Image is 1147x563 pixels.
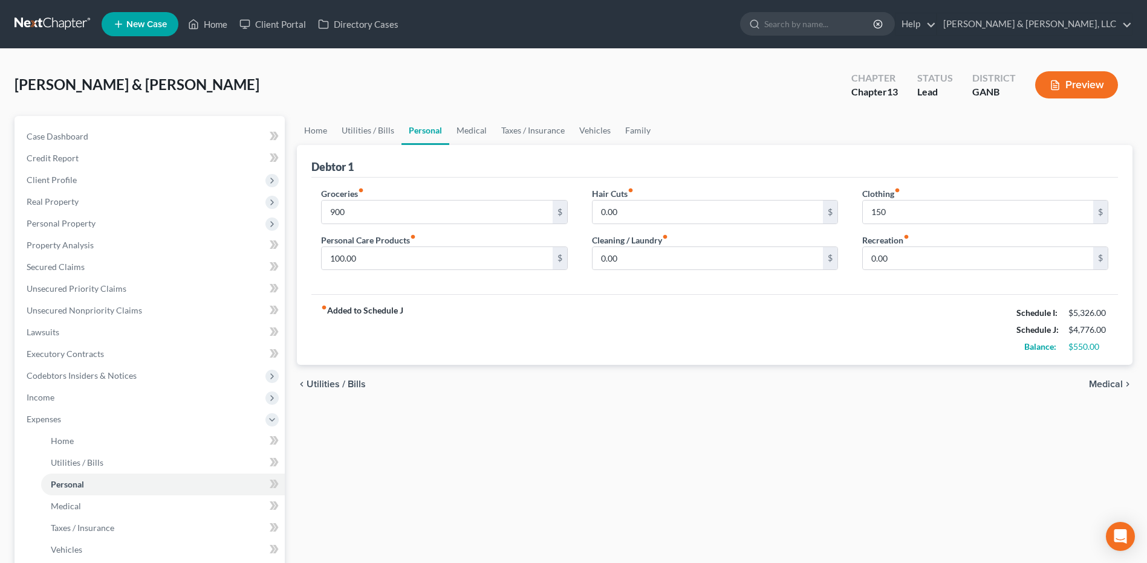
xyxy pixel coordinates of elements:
label: Cleaning / Laundry [592,234,668,246]
strong: Schedule I: [1016,307,1058,318]
i: fiber_manual_record [358,187,364,193]
label: Personal Care Products [321,234,416,246]
a: Executory Contracts [17,343,285,365]
span: 13 [887,86,898,97]
a: Medical [41,495,285,517]
a: Secured Claims [17,256,285,278]
div: $ [553,201,567,224]
span: Codebtors Insiders & Notices [27,370,137,381]
div: $4,776.00 [1068,324,1108,336]
span: Case Dashboard [27,131,88,141]
a: Utilities / Bills [334,116,401,145]
i: fiber_manual_record [410,234,416,240]
a: Property Analysis [17,234,285,256]
span: New Case [126,20,167,29]
div: $ [1093,201,1108,224]
span: Home [51,436,74,446]
span: Utilities / Bills [51,457,103,468]
span: Lawsuits [27,327,59,337]
label: Recreation [862,234,909,246]
a: Help [895,13,936,35]
label: Hair Cuts [592,187,634,200]
a: Vehicles [41,539,285,561]
span: Credit Report [27,153,79,163]
i: chevron_right [1123,379,1132,389]
a: Unsecured Nonpriority Claims [17,300,285,321]
i: fiber_manual_record [321,304,327,310]
div: $ [823,201,837,224]
input: -- [593,247,823,270]
div: Chapter [851,85,898,99]
button: Preview [1035,71,1118,98]
span: Vehicles [51,544,82,555]
input: -- [593,201,823,224]
input: -- [322,201,552,224]
span: Unsecured Nonpriority Claims [27,305,142,315]
a: Vehicles [572,116,618,145]
a: Family [618,116,658,145]
a: Taxes / Insurance [494,116,572,145]
div: $ [1093,247,1108,270]
i: fiber_manual_record [628,187,634,193]
span: Unsecured Priority Claims [27,283,126,294]
span: Property Analysis [27,240,94,250]
a: Personal [41,474,285,495]
a: Medical [449,116,494,145]
i: chevron_left [297,379,307,389]
span: Personal Property [27,218,96,228]
span: Medical [1089,379,1123,389]
span: Medical [51,501,81,511]
div: Lead [917,85,953,99]
div: $550.00 [1068,341,1108,353]
a: Credit Report [17,147,285,169]
strong: Added to Schedule J [321,304,403,355]
div: Chapter [851,71,898,85]
a: Client Portal [233,13,312,35]
span: Secured Claims [27,262,85,272]
span: Income [27,392,54,402]
a: Utilities / Bills [41,452,285,474]
div: Open Intercom Messenger [1106,522,1135,551]
div: Status [917,71,953,85]
div: District [972,71,1016,85]
button: Medical chevron_right [1089,379,1132,389]
a: Lawsuits [17,321,285,343]
div: $5,326.00 [1068,307,1108,319]
i: fiber_manual_record [903,234,909,240]
span: Expenses [27,414,61,424]
a: Personal [401,116,449,145]
a: [PERSON_NAME] & [PERSON_NAME], LLC [937,13,1132,35]
label: Groceries [321,187,364,200]
div: $ [823,247,837,270]
input: -- [863,201,1093,224]
div: Debtor 1 [311,159,354,174]
input: Search by name... [764,13,875,35]
strong: Schedule J: [1016,324,1059,335]
a: Unsecured Priority Claims [17,278,285,300]
span: Real Property [27,196,79,207]
span: Taxes / Insurance [51,523,114,533]
div: GANB [972,85,1016,99]
div: $ [553,247,567,270]
span: [PERSON_NAME] & [PERSON_NAME] [15,76,259,93]
input: -- [322,247,552,270]
input: -- [863,247,1093,270]
a: Home [297,116,334,145]
label: Clothing [862,187,900,200]
span: Personal [51,479,84,489]
a: Directory Cases [312,13,405,35]
a: Taxes / Insurance [41,517,285,539]
strong: Balance: [1024,341,1056,352]
span: Client Profile [27,175,77,185]
span: Utilities / Bills [307,379,366,389]
button: chevron_left Utilities / Bills [297,379,366,389]
a: Home [182,13,233,35]
i: fiber_manual_record [894,187,900,193]
i: fiber_manual_record [662,234,668,240]
a: Home [41,430,285,452]
span: Executory Contracts [27,349,104,359]
a: Case Dashboard [17,126,285,147]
